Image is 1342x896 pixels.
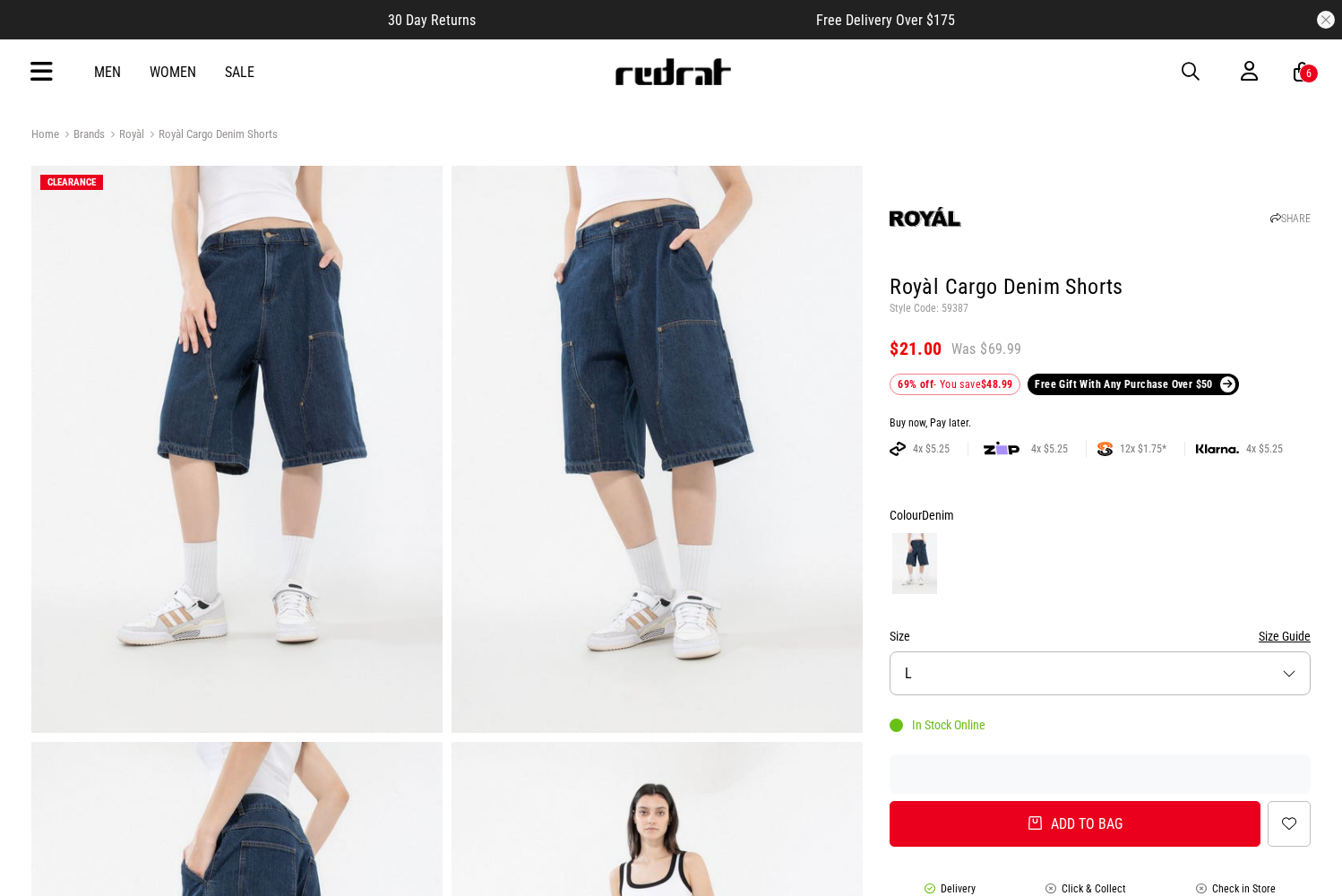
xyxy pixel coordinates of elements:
[614,58,732,85] img: Redrat logo
[388,12,476,29] span: 30 Day Returns
[1270,212,1311,225] a: SHARE
[1024,442,1075,456] span: 4x $5.25
[105,127,144,144] a: Royàl
[816,12,955,29] span: Free Delivery Over $175
[150,64,196,81] a: Women
[898,378,933,391] b: 69% off
[144,127,278,144] a: Royàl Cargo Denim Shorts
[890,801,1260,847] button: Add to bag
[892,533,937,594] img: Denim
[1239,442,1290,456] span: 4x $5.25
[890,504,1311,526] div: Colour
[225,64,254,81] a: Sale
[951,340,1022,359] span: Was $69.99
[1113,442,1174,456] span: 12x $1.75*
[890,273,1311,302] h1: Royàl Cargo Denim Shorts
[59,127,105,144] a: Brands
[890,374,1020,395] div: - You save
[890,625,1311,647] div: Size
[890,302,1311,316] p: Style Code: 59387
[31,166,443,733] img: Royàl Cargo Denim Shorts in Blue
[922,508,954,522] span: Denim
[890,442,906,456] img: AFTERPAY
[890,718,985,732] div: In Stock Online
[890,338,942,359] span: $21.00
[890,651,1311,695] button: L
[1306,67,1312,80] div: 6
[905,665,912,682] span: L
[981,378,1012,391] b: $48.99
[31,127,59,141] a: Home
[1294,63,1311,82] a: 6
[1097,442,1113,456] img: SPLITPAY
[890,181,961,253] img: Royàl
[1028,374,1239,395] a: Free Gift With Any Purchase Over $50
[452,166,863,733] img: Royàl Cargo Denim Shorts in Blue
[94,64,121,81] a: Men
[984,440,1019,458] img: zip
[47,177,96,188] span: CLEARANCE
[890,417,1311,431] div: Buy now, Pay later.
[1196,444,1239,454] img: KLARNA
[512,11,780,29] iframe: Customer reviews powered by Trustpilot
[890,765,1311,783] iframe: Customer reviews powered by Trustpilot
[906,442,957,456] span: 4x $5.25
[1259,625,1311,647] button: Size Guide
